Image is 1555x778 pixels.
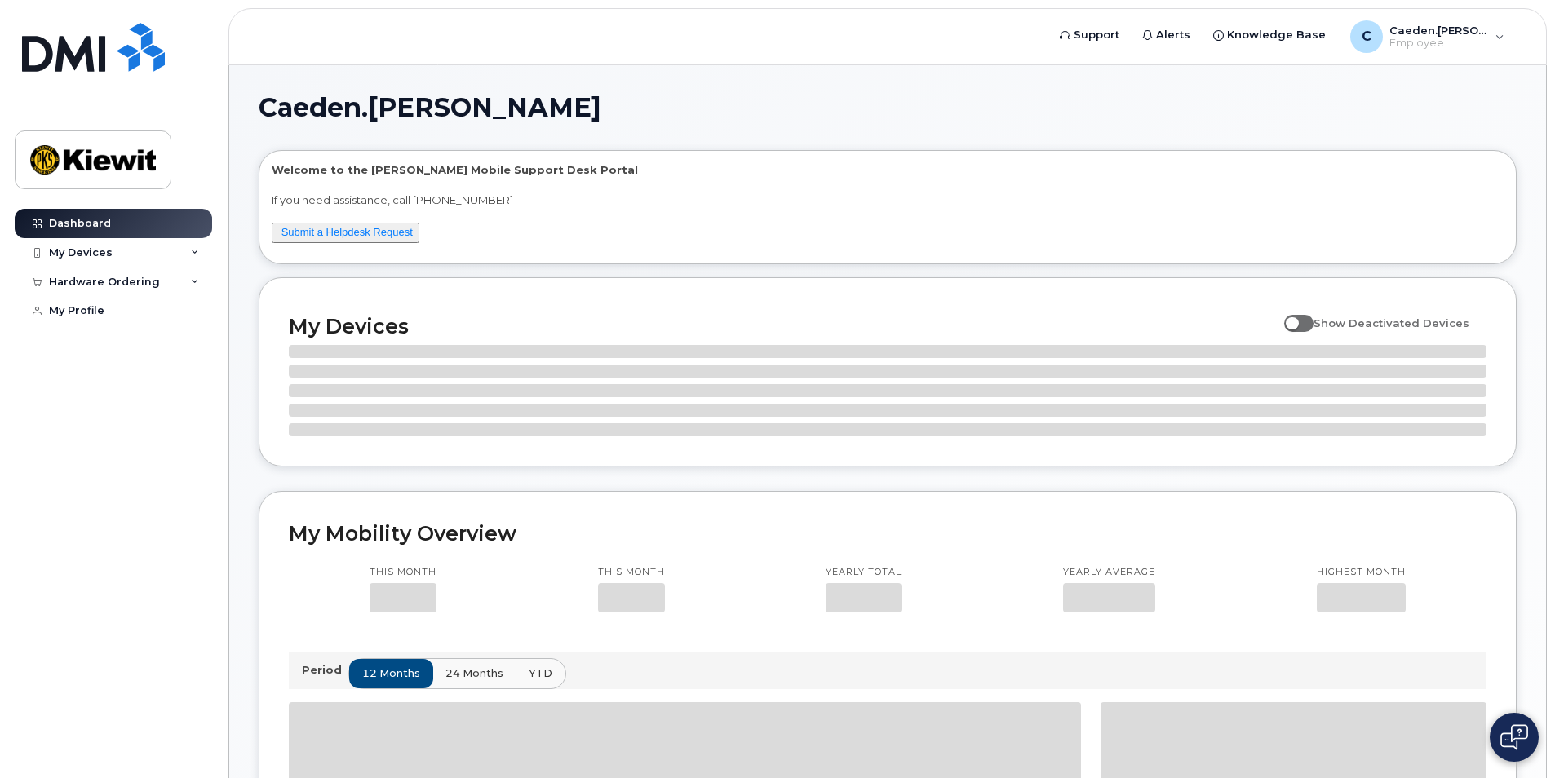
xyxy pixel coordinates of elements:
h2: My Devices [289,314,1276,338]
h2: My Mobility Overview [289,521,1486,546]
span: Show Deactivated Devices [1314,316,1469,329]
p: If you need assistance, call [PHONE_NUMBER] [272,192,1504,208]
p: Welcome to the [PERSON_NAME] Mobile Support Desk Portal [272,162,1504,178]
button: Submit a Helpdesk Request [272,223,419,243]
a: Submit a Helpdesk Request [281,226,413,238]
p: Yearly average [1063,566,1155,579]
p: Period [302,662,348,678]
img: Open chat [1500,724,1528,750]
p: Yearly total [826,566,902,579]
span: YTD [529,665,552,681]
span: Caeden.[PERSON_NAME] [259,95,601,120]
p: Highest month [1317,566,1406,579]
p: This month [370,566,436,579]
p: This month [598,566,665,579]
span: 24 months [445,665,503,681]
input: Show Deactivated Devices [1284,307,1297,320]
